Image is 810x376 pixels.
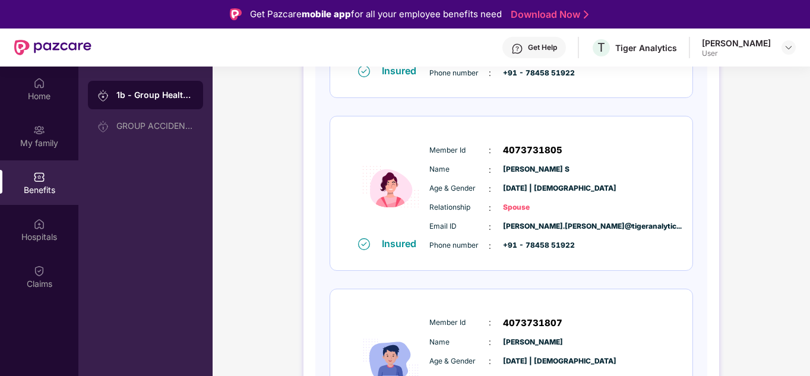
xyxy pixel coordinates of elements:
[382,65,423,77] div: Insured
[597,40,605,55] span: T
[355,137,426,237] img: icon
[382,238,423,249] div: Insured
[489,201,491,214] span: :
[503,221,562,232] span: [PERSON_NAME].[PERSON_NAME]@tigeranalytic...
[503,356,562,367] span: [DATE] | [DEMOGRAPHIC_DATA]
[116,89,194,101] div: 1b - Group Health Insurance
[489,336,491,349] span: :
[97,90,109,102] img: svg+xml;base64,PHN2ZyB3aWR0aD0iMjAiIGhlaWdodD0iMjAiIHZpZXdCb3g9IjAgMCAyMCAyMCIgZmlsbD0ibm9uZSIgeG...
[503,164,562,175] span: [PERSON_NAME] S
[429,317,489,328] span: Member Id
[489,355,491,368] span: :
[230,8,242,20] img: Logo
[511,8,585,21] a: Download Now
[503,337,562,348] span: [PERSON_NAME]
[250,7,502,21] div: Get Pazcare for all your employee benefits need
[503,143,562,157] span: 4073731805
[615,42,677,53] div: Tiger Analytics
[511,43,523,55] img: svg+xml;base64,PHN2ZyBpZD0iSGVscC0zMngzMiIgeG1sbnM9Imh0dHA6Ly93d3cudzMub3JnLzIwMDAvc3ZnIiB3aWR0aD...
[702,49,771,58] div: User
[503,316,562,330] span: 4073731807
[302,8,351,20] strong: mobile app
[489,67,491,80] span: :
[33,265,45,277] img: svg+xml;base64,PHN2ZyBpZD0iQ2xhaW0iIHhtbG5zPSJodHRwOi8vd3d3LnczLm9yZy8yMDAwL3N2ZyIgd2lkdGg9IjIwIi...
[429,164,489,175] span: Name
[489,182,491,195] span: :
[489,163,491,176] span: :
[528,43,557,52] div: Get Help
[33,124,45,136] img: svg+xml;base64,PHN2ZyB3aWR0aD0iMjAiIGhlaWdodD0iMjAiIHZpZXdCb3g9IjAgMCAyMCAyMCIgZmlsbD0ibm9uZSIgeG...
[358,65,370,77] img: svg+xml;base64,PHN2ZyB4bWxucz0iaHR0cDovL3d3dy53My5vcmcvMjAwMC9zdmciIHdpZHRoPSIxNiIgaGVpZ2h0PSIxNi...
[702,37,771,49] div: [PERSON_NAME]
[429,183,489,194] span: Age & Gender
[429,202,489,213] span: Relationship
[503,183,562,194] span: [DATE] | [DEMOGRAPHIC_DATA]
[97,121,109,132] img: svg+xml;base64,PHN2ZyB3aWR0aD0iMjAiIGhlaWdodD0iMjAiIHZpZXdCb3g9IjAgMCAyMCAyMCIgZmlsbD0ibm9uZSIgeG...
[429,145,489,156] span: Member Id
[358,238,370,250] img: svg+xml;base64,PHN2ZyB4bWxucz0iaHR0cDovL3d3dy53My5vcmcvMjAwMC9zdmciIHdpZHRoPSIxNiIgaGVpZ2h0PSIxNi...
[14,40,91,55] img: New Pazcare Logo
[116,121,194,131] div: GROUP ACCIDENTAL INSURANCE
[489,144,491,157] span: :
[489,239,491,252] span: :
[429,337,489,348] span: Name
[429,221,489,232] span: Email ID
[503,68,562,79] span: +91 - 78458 51922
[503,240,562,251] span: +91 - 78458 51922
[429,68,489,79] span: Phone number
[784,43,793,52] img: svg+xml;base64,PHN2ZyBpZD0iRHJvcGRvd24tMzJ4MzIiIHhtbG5zPSJodHRwOi8vd3d3LnczLm9yZy8yMDAwL3N2ZyIgd2...
[429,356,489,367] span: Age & Gender
[429,240,489,251] span: Phone number
[33,171,45,183] img: svg+xml;base64,PHN2ZyBpZD0iQmVuZWZpdHMiIHhtbG5zPSJodHRwOi8vd3d3LnczLm9yZy8yMDAwL3N2ZyIgd2lkdGg9Ij...
[489,220,491,233] span: :
[503,202,562,213] span: Spouse
[33,77,45,89] img: svg+xml;base64,PHN2ZyBpZD0iSG9tZSIgeG1sbnM9Imh0dHA6Ly93d3cudzMub3JnLzIwMDAvc3ZnIiB3aWR0aD0iMjAiIG...
[33,218,45,230] img: svg+xml;base64,PHN2ZyBpZD0iSG9zcGl0YWxzIiB4bWxucz0iaHR0cDovL3d3dy53My5vcmcvMjAwMC9zdmciIHdpZHRoPS...
[584,8,588,21] img: Stroke
[489,316,491,329] span: :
